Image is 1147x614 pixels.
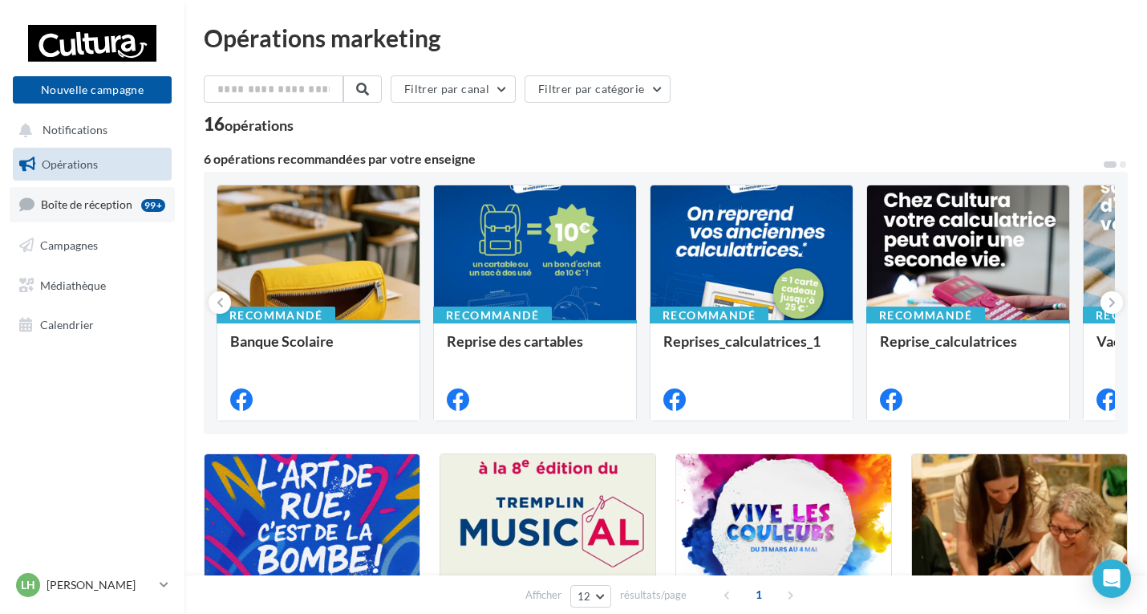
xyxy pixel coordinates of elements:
div: Opérations marketing [204,26,1128,50]
div: opérations [225,118,294,132]
a: Boîte de réception99+ [10,187,175,222]
span: Opérations [42,157,98,171]
div: Recommandé [217,307,335,324]
span: Notifications [43,124,107,137]
div: Reprise des cartables [447,333,623,365]
a: Médiathèque [10,269,175,303]
span: résultats/page [620,588,687,603]
div: Reprise_calculatrices [880,333,1056,365]
button: 12 [570,585,611,608]
span: Boîte de réception [41,197,132,211]
div: 99+ [141,199,165,212]
a: Opérations [10,148,175,181]
span: Afficher [525,588,561,603]
p: [PERSON_NAME] [47,577,153,593]
button: Nouvelle campagne [13,76,172,104]
div: Recommandé [866,307,985,324]
span: 12 [578,590,591,603]
a: LH [PERSON_NAME] [13,570,172,600]
button: Filtrer par catégorie [525,75,671,103]
div: Open Intercom Messenger [1092,559,1131,598]
div: 6 opérations recommandées par votre enseigne [204,152,1102,165]
div: Recommandé [433,307,552,324]
span: Calendrier [40,318,94,331]
div: Reprises_calculatrices_1 [663,333,840,365]
a: Campagnes [10,229,175,262]
a: Calendrier [10,308,175,342]
div: Banque Scolaire [230,333,407,365]
div: 16 [204,116,294,133]
span: Campagnes [40,238,98,252]
span: LH [21,577,35,593]
button: Filtrer par canal [391,75,516,103]
span: 1 [746,582,772,608]
div: Recommandé [650,307,768,324]
span: Médiathèque [40,278,106,291]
